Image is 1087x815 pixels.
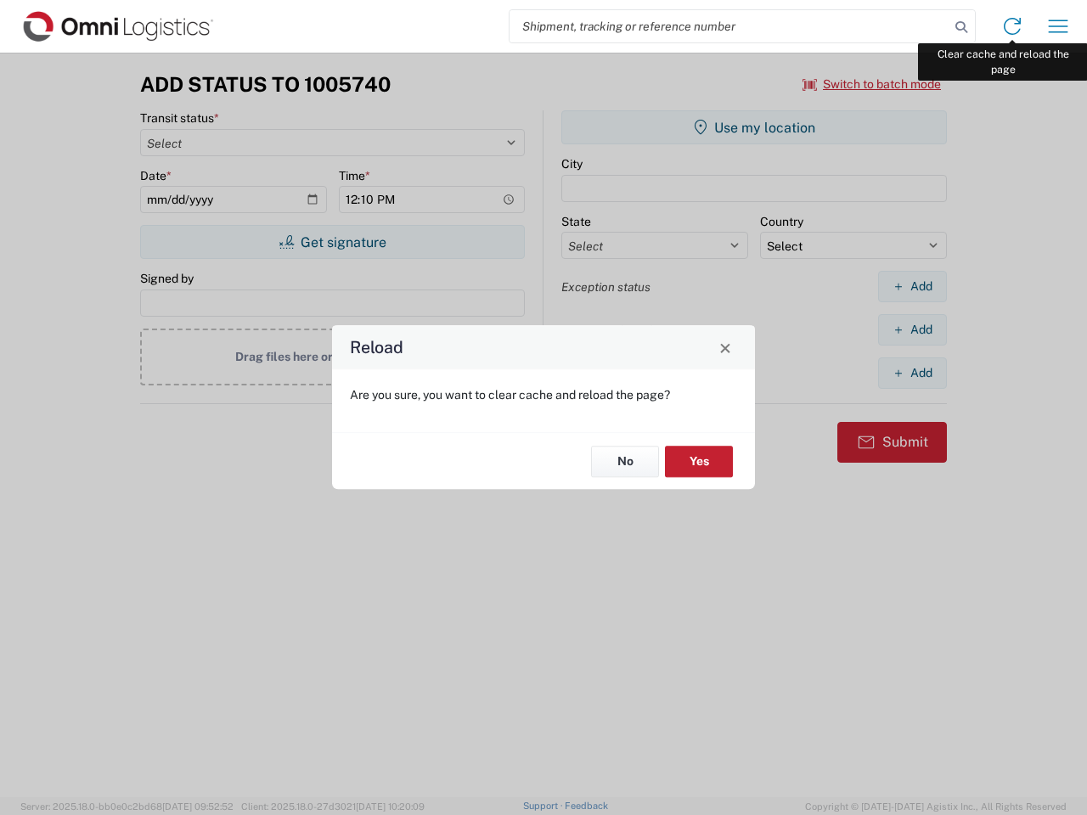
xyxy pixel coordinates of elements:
button: Close [713,335,737,359]
input: Shipment, tracking or reference number [510,10,949,42]
p: Are you sure, you want to clear cache and reload the page? [350,387,737,402]
h4: Reload [350,335,403,360]
button: Yes [665,446,733,477]
button: No [591,446,659,477]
